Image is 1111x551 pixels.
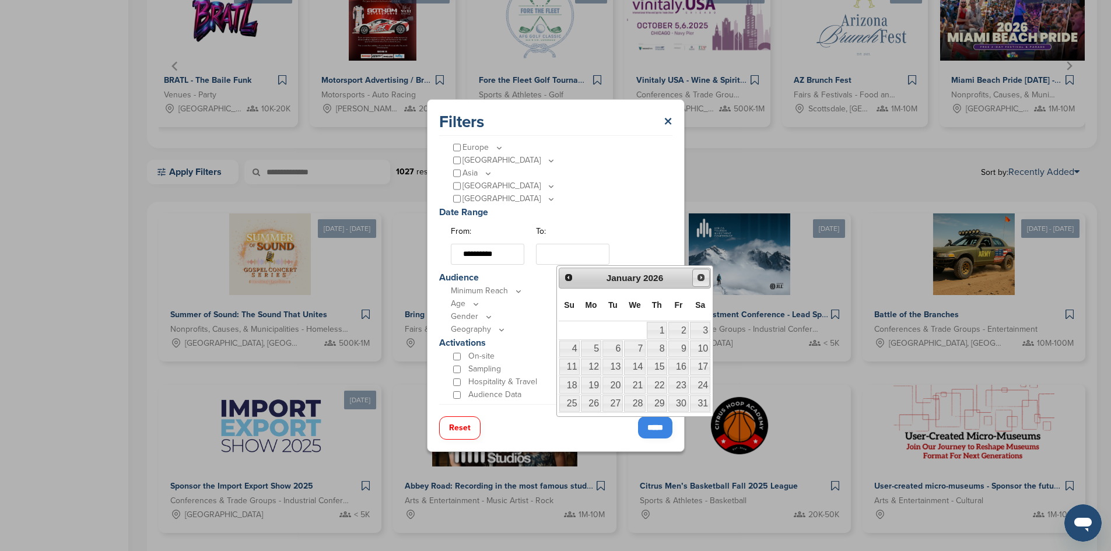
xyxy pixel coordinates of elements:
[690,377,710,393] a: 24
[602,377,623,393] a: 20
[647,341,667,357] a: 8
[581,395,601,412] a: 26
[608,300,618,310] span: Tuesday
[668,395,689,412] a: 30
[451,323,667,336] p: Geography
[439,401,667,415] p: Property Types
[451,225,524,238] label: From:
[462,192,556,205] p: [GEOGRAPHIC_DATA]
[468,350,495,363] p: On-site
[624,395,645,412] a: 28
[451,285,667,297] p: Minimum Reach
[690,395,710,412] a: 31
[668,377,689,393] a: 23
[695,300,705,310] span: Saturday
[559,377,580,393] a: 18
[581,359,601,375] a: 12
[668,322,689,338] a: 2
[624,341,645,357] a: 7
[559,341,580,357] a: 4
[690,322,710,338] a: 3
[668,359,689,375] a: 16
[624,377,645,393] a: 21
[692,269,710,287] a: Next
[675,300,683,310] span: Friday
[451,297,667,310] p: Age
[581,377,601,393] a: 19
[607,273,641,283] span: January
[439,336,667,350] p: Activations
[439,271,667,285] p: Audience
[451,310,667,323] p: Gender
[668,341,689,357] a: 9
[696,273,706,282] span: Next
[564,300,574,310] span: Sunday
[690,359,710,375] a: 17
[629,300,641,310] span: Wednesday
[647,322,667,338] a: 1
[462,141,504,154] p: Europe
[602,341,623,357] a: 6
[559,395,580,412] a: 25
[1064,504,1102,542] iframe: Button to launch messaging window
[647,359,667,375] a: 15
[468,375,537,388] p: Hospitality & Travel
[468,363,501,375] p: Sampling
[602,395,623,412] a: 27
[647,377,667,393] a: 22
[647,395,667,412] a: 29
[439,416,481,440] button: Reset
[536,225,609,238] label: To:
[652,300,662,310] span: Thursday
[468,388,521,401] p: Audience Data
[602,359,623,375] a: 13
[439,111,672,136] div: Filters
[462,167,493,180] p: Asia
[581,341,601,357] a: 5
[664,111,672,132] a: ×
[643,273,663,283] span: 2026
[560,269,577,286] a: Prev
[564,273,573,282] span: Prev
[624,359,645,375] a: 14
[439,205,667,219] p: Date Range
[462,180,556,192] p: [GEOGRAPHIC_DATA]
[462,154,556,167] p: [GEOGRAPHIC_DATA]
[690,341,710,357] a: 10
[559,359,580,375] a: 11
[586,300,597,310] span: Monday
